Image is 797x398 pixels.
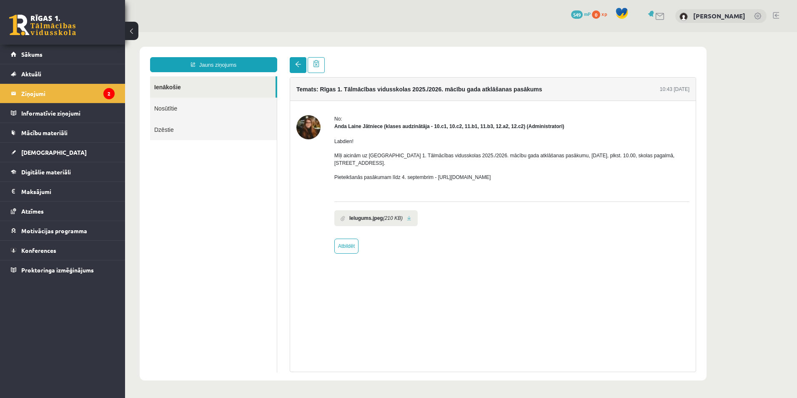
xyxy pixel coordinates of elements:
legend: Maksājumi [21,182,115,201]
a: 0 xp [592,10,611,17]
span: 0 [592,10,600,19]
a: Atzīmes [11,202,115,221]
span: Mācību materiāli [21,129,68,136]
strong: Anda Laine Jātniece (klases audzinātāja - 10.c1, 10.c2, 11.b1, 11.b3, 12.a2, 12.c2) (Administratori) [209,91,439,97]
span: Digitālie materiāli [21,168,71,176]
span: [DEMOGRAPHIC_DATA] [21,149,87,156]
span: Motivācijas programma [21,227,87,234]
span: Proktoringa izmēģinājums [21,266,94,274]
h4: Temats: Rīgas 1. Tālmācības vidusskolas 2025./2026. mācību gada atklāšanas pasākums [171,54,417,60]
a: Dzēstie [25,87,152,108]
a: Atbildēt [209,207,233,222]
a: Informatīvie ziņojumi [11,103,115,123]
img: Anda Laine Jātniece (klases audzinātāja - 10.c1, 10.c2, 11.b1, 11.b3, 12.a2, 12.c2) [171,83,195,107]
a: Rīgas 1. Tālmācības vidusskola [9,15,76,35]
span: xp [602,10,607,17]
legend: Informatīvie ziņojumi [21,103,115,123]
a: Jauns ziņojums [25,25,152,40]
img: Aigars Kārkliņš [679,13,688,21]
i: (210 KB) [258,182,278,190]
p: Mīļi aicinām uz [GEOGRAPHIC_DATA] 1. Tālmācības vidusskolas 2025./2026. mācību gada atklāšanas pa... [209,120,564,135]
a: Ziņojumi2 [11,84,115,103]
a: Mācību materiāli [11,123,115,142]
i: 2 [103,88,115,99]
span: mP [584,10,591,17]
a: Proktoringa izmēģinājums [11,260,115,280]
a: Sākums [11,45,115,64]
legend: Ziņojumi [21,84,115,103]
span: Atzīmes [21,207,44,215]
p: Labdien! [209,106,564,113]
span: Sākums [21,50,43,58]
a: Ienākošie [25,44,150,65]
a: Motivācijas programma [11,221,115,240]
div: 10:43 [DATE] [535,53,564,61]
a: Maksājumi [11,182,115,201]
p: Pieteikšanās pasākumam līdz 4. septembrim - [URL][DOMAIN_NAME] [209,141,564,149]
div: No: [209,83,564,91]
a: Aktuāli [11,64,115,83]
a: Konferences [11,241,115,260]
span: Konferences [21,247,56,254]
a: Nosūtītie [25,65,152,87]
b: Ielugums.jpeg [224,182,258,190]
a: 549 mP [571,10,591,17]
a: Digitālie materiāli [11,162,115,181]
span: 549 [571,10,583,19]
a: [DEMOGRAPHIC_DATA] [11,143,115,162]
span: Aktuāli [21,70,41,78]
a: [PERSON_NAME] [693,12,745,20]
